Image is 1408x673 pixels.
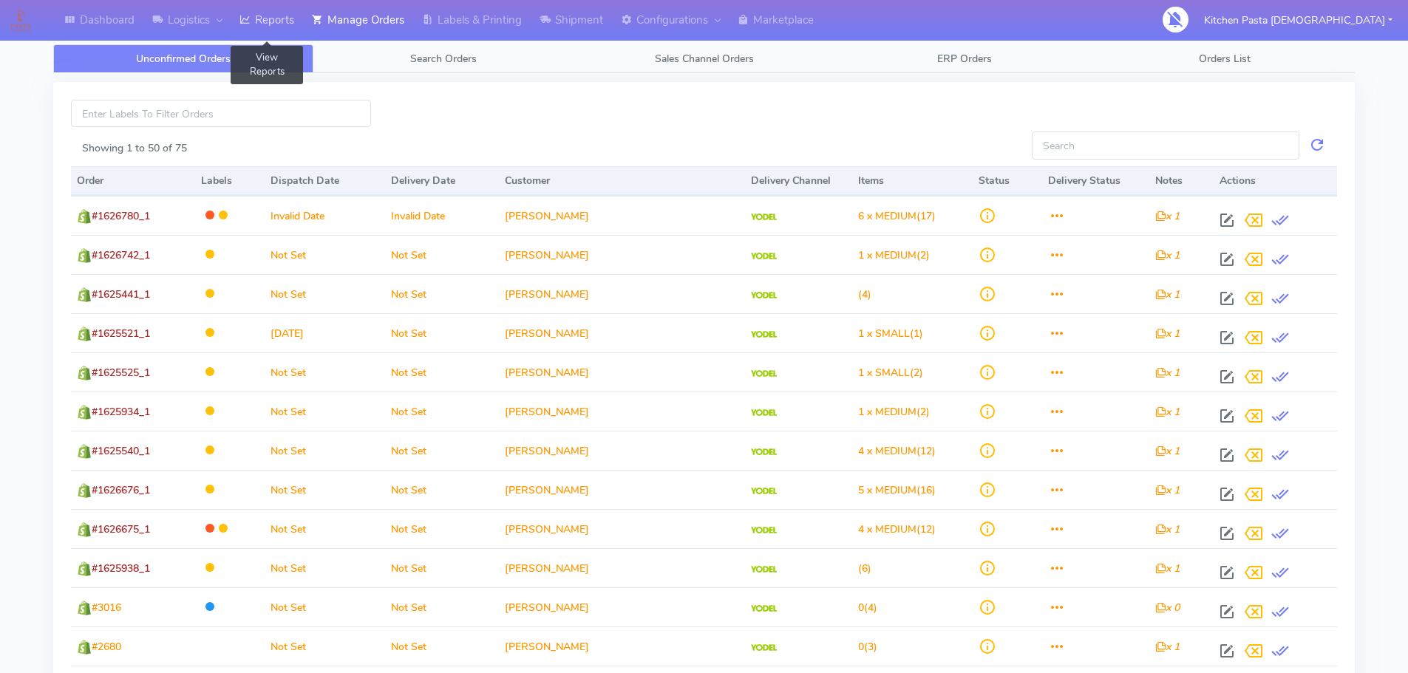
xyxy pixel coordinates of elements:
[858,483,936,497] span: (16)
[265,626,385,666] td: Not Set
[385,392,500,431] td: Not Set
[858,601,877,615] span: (4)
[858,522,936,536] span: (12)
[385,587,500,626] td: Not Set
[385,626,500,666] td: Not Set
[92,248,150,262] span: #1626742_1
[92,561,150,575] span: #1625938_1
[751,566,777,573] img: Yodel
[265,548,385,587] td: Not Set
[265,313,385,352] td: [DATE]
[858,327,910,341] span: 1 x SMALL
[71,166,195,196] th: Order
[858,209,916,223] span: 6 x MEDIUM
[195,166,265,196] th: Labels
[858,366,923,380] span: (2)
[858,483,916,497] span: 5 x MEDIUM
[92,640,121,654] span: #2680
[858,209,936,223] span: (17)
[1193,5,1404,35] button: Kitchen Pasta [DEMOGRAPHIC_DATA]
[92,405,150,419] span: #1625934_1
[858,405,916,419] span: 1 x MEDIUM
[751,448,777,456] img: Yodel
[385,166,500,196] th: Delivery Date
[385,196,500,235] td: Invalid Date
[136,52,231,66] span: Unconfirmed Orders
[1155,640,1180,654] i: x 1
[53,44,1355,73] ul: Tabs
[1042,166,1149,196] th: Delivery Status
[499,166,745,196] th: Customer
[265,196,385,235] td: Invalid Date
[1149,166,1214,196] th: Notes
[82,140,187,156] label: Showing 1 to 50 of 75
[655,52,754,66] span: Sales Channel Orders
[385,274,500,313] td: Not Set
[265,587,385,626] td: Not Set
[385,470,500,509] td: Not Set
[751,370,777,378] img: Yodel
[499,313,745,352] td: [PERSON_NAME]
[751,292,777,299] img: Yodel
[265,392,385,431] td: Not Set
[751,527,777,534] img: Yodel
[265,431,385,470] td: Not Set
[751,213,777,221] img: Yodel
[71,100,371,127] input: Enter Labels To Filter Orders
[973,166,1042,196] th: Status
[499,352,745,392] td: [PERSON_NAME]
[1214,166,1337,196] th: Actions
[265,166,385,196] th: Dispatch Date
[852,166,973,196] th: Items
[1032,131,1299,159] input: Search
[1155,444,1180,458] i: x 1
[499,470,745,509] td: [PERSON_NAME]
[858,640,877,654] span: (3)
[1155,405,1180,419] i: x 1
[385,548,500,587] td: Not Set
[265,274,385,313] td: Not Set
[858,561,871,575] span: (6)
[751,644,777,652] img: Yodel
[92,366,150,380] span: #1625525_1
[1155,287,1180,301] i: x 1
[1155,483,1180,497] i: x 1
[858,287,871,301] span: (4)
[499,235,745,274] td: [PERSON_NAME]
[92,444,150,458] span: #1625540_1
[858,640,864,654] span: 0
[499,431,745,470] td: [PERSON_NAME]
[385,352,500,392] td: Not Set
[751,409,777,417] img: Yodel
[858,405,930,419] span: (2)
[499,274,745,313] td: [PERSON_NAME]
[858,248,930,262] span: (2)
[92,601,121,615] span: #3016
[499,392,745,431] td: [PERSON_NAME]
[265,352,385,392] td: Not Set
[751,253,777,260] img: Yodel
[385,509,500,548] td: Not Set
[858,522,916,536] span: 4 x MEDIUM
[92,327,150,341] span: #1625521_1
[858,601,864,615] span: 0
[937,52,992,66] span: ERP Orders
[92,209,150,223] span: #1626780_1
[265,470,385,509] td: Not Set
[385,431,500,470] td: Not Set
[385,235,500,274] td: Not Set
[751,331,777,338] img: Yodel
[1199,52,1251,66] span: Orders List
[858,444,916,458] span: 4 x MEDIUM
[499,587,745,626] td: [PERSON_NAME]
[92,287,150,301] span: #1625441_1
[858,327,923,341] span: (1)
[499,626,745,666] td: [PERSON_NAME]
[858,248,916,262] span: 1 x MEDIUM
[1155,248,1180,262] i: x 1
[1155,601,1180,615] i: x 0
[751,488,777,495] img: Yodel
[92,522,150,536] span: #1626675_1
[499,548,745,587] td: [PERSON_NAME]
[1155,366,1180,380] i: x 1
